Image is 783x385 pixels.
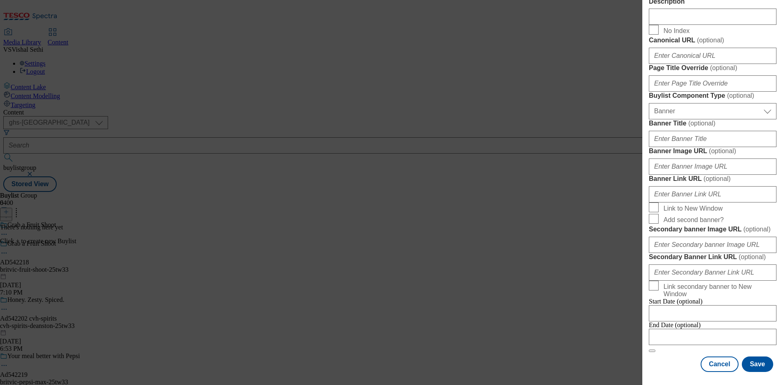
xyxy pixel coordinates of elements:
input: Enter Banner Link URL [649,186,776,202]
label: Banner Image URL [649,147,776,155]
span: Link secondary banner to New Window [664,283,773,298]
span: Link to New Window [664,205,723,212]
label: Secondary Banner Link URL [649,253,776,261]
label: Page Title Override [649,64,776,72]
span: Add second banner? [664,216,724,224]
span: ( optional ) [703,175,731,182]
input: Enter Date [649,305,776,321]
span: ( optional ) [739,253,766,260]
label: Secondary banner Image URL [649,225,776,233]
label: Banner Link URL [649,175,776,183]
span: No Index [664,27,690,35]
input: Enter Description [649,9,776,25]
button: Cancel [701,356,738,372]
span: ( optional ) [710,64,737,71]
input: Enter Banner Title [649,131,776,147]
span: ( optional ) [697,37,724,44]
span: End Date (optional) [649,321,701,328]
input: Enter Banner Image URL [649,158,776,175]
label: Banner Title [649,119,776,128]
input: Enter Secondary banner Image URL [649,237,776,253]
label: Buylist Component Type [649,92,776,100]
label: Canonical URL [649,36,776,44]
input: Enter Date [649,329,776,345]
input: Enter Canonical URL [649,48,776,64]
span: ( optional ) [743,226,771,233]
span: ( optional ) [709,147,736,154]
span: ( optional ) [727,92,754,99]
input: Enter Page Title Override [649,75,776,92]
button: Save [742,356,773,372]
input: Enter Secondary Banner Link URL [649,264,776,281]
span: Start Date (optional) [649,298,703,305]
span: ( optional ) [688,120,716,127]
